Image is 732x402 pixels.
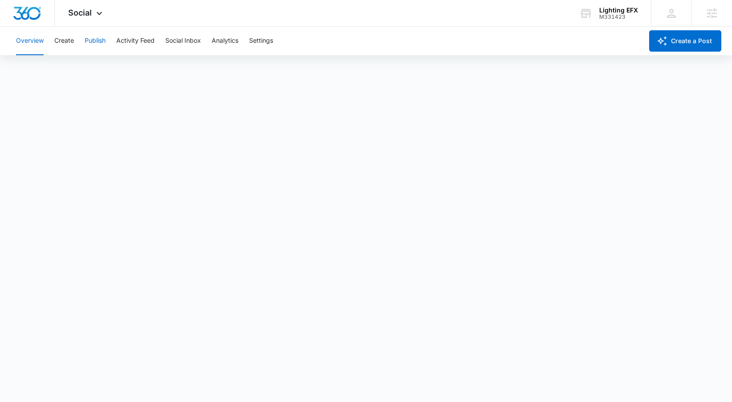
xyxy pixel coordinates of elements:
[599,7,638,14] div: account name
[68,8,92,17] span: Social
[85,27,106,55] button: Publish
[649,30,721,52] button: Create a Post
[16,27,44,55] button: Overview
[116,27,155,55] button: Activity Feed
[599,14,638,20] div: account id
[165,27,201,55] button: Social Inbox
[212,27,238,55] button: Analytics
[54,27,74,55] button: Create
[249,27,273,55] button: Settings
